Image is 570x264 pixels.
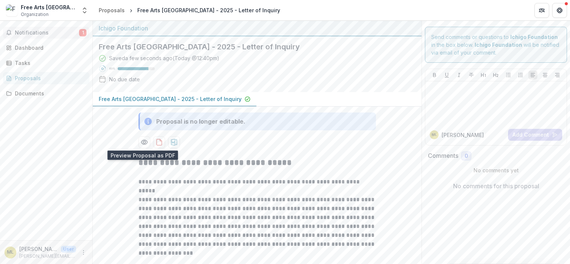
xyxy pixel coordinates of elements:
[541,71,550,79] button: Align Center
[467,71,476,79] button: Strike
[21,3,76,11] div: Free Arts [GEOGRAPHIC_DATA]
[109,54,219,62] div: Saved a few seconds ago ( Today @ 12:40pm )
[528,71,537,79] button: Align Left
[510,34,558,40] strong: Ichigo Foundation
[19,253,76,260] p: [PERSON_NAME][EMAIL_ADDRESS][DOMAIN_NAME]
[3,42,89,54] a: Dashboard
[479,71,488,79] button: Heading 1
[99,95,242,103] p: Free Arts [GEOGRAPHIC_DATA] - 2025 - Letter of Inquiry
[465,153,468,159] span: 0
[425,27,567,63] div: Send comments or questions to in the box below. will be notified via email of your comment.
[153,136,165,148] button: download-proposal
[432,133,437,137] div: Melissa Levinsohn
[99,24,416,33] div: Ichigo Foundation
[552,3,567,18] button: Get Help
[138,136,150,148] button: Preview c2f9c1ff-a704-4ba1-983e-c991e59058b7-0.pdf
[516,71,525,79] button: Ordered List
[99,42,404,51] h2: Free Arts [GEOGRAPHIC_DATA] - 2025 - Letter of Inquiry
[109,75,140,83] div: No due date
[428,166,564,174] p: No comments yet
[504,71,513,79] button: Bullet List
[137,6,280,14] div: Free Arts [GEOGRAPHIC_DATA] - 2025 - Letter of Inquiry
[109,66,115,71] p: 83 %
[79,3,90,18] button: Open entity switcher
[156,117,245,126] div: Proposal is no longer editable.
[553,71,562,79] button: Align Right
[3,72,89,84] a: Proposals
[168,136,180,148] button: download-proposal
[508,129,562,141] button: Add Comment
[96,5,283,16] nav: breadcrumb
[475,42,522,48] strong: Ichigo Foundation
[430,71,439,79] button: Bold
[96,5,128,16] a: Proposals
[453,182,539,190] p: No comments for this proposal
[6,4,18,16] img: Free Arts NYC
[15,89,83,97] div: Documents
[79,29,86,36] span: 1
[15,59,83,67] div: Tasks
[15,30,79,36] span: Notifications
[442,71,451,79] button: Underline
[3,87,89,100] a: Documents
[534,3,549,18] button: Partners
[3,57,89,69] a: Tasks
[99,6,125,14] div: Proposals
[61,246,76,252] p: User
[455,71,463,79] button: Italicize
[79,248,88,257] button: More
[15,44,83,52] div: Dashboard
[15,74,83,82] div: Proposals
[21,11,49,18] span: Organization
[442,131,484,139] p: [PERSON_NAME]
[19,245,58,253] p: [PERSON_NAME]
[7,250,14,255] div: Melissa Levinsohn
[428,152,458,159] h2: Comments
[3,27,89,39] button: Notifications1
[491,71,500,79] button: Heading 2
